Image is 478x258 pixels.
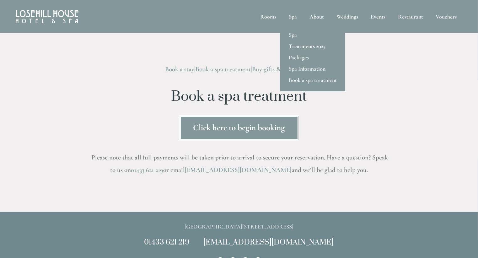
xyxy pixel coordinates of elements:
a: Click here to begin booking [179,115,299,141]
img: Losehill House [16,10,78,23]
div: Restaurant [392,9,429,24]
a: Treatments 2025 [280,40,345,52]
div: Events [365,9,391,24]
a: 01433 621 219 [131,166,163,174]
strong: Please note that all full payments will be taken prior to arrival to secure your reservation [92,153,324,161]
a: [EMAIL_ADDRESS][DOMAIN_NAME] [185,166,292,174]
a: 01433 621 219 [144,238,190,247]
h3: . Have a question? Speak to us on or email and we’ll be glad to help you. [89,151,389,176]
a: Vouchers [430,9,462,24]
p: [GEOGRAPHIC_DATA][STREET_ADDRESS] [89,222,389,232]
a: Packages [280,52,345,63]
a: Book a spa treatment [196,65,251,73]
a: Book a stay [165,65,194,73]
a: Book a spa treatment [280,74,345,86]
a: [EMAIL_ADDRESS][DOMAIN_NAME] [204,238,334,247]
div: About [304,9,330,24]
h1: Book a spa treatment [89,89,389,105]
a: Spa [280,29,345,40]
div: Spa [283,9,303,24]
a: Buy gifts & experiences [252,65,313,73]
h3: | | [89,63,389,76]
a: Spa Information [280,63,345,74]
div: Weddings [331,9,364,24]
div: Rooms [255,9,282,24]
